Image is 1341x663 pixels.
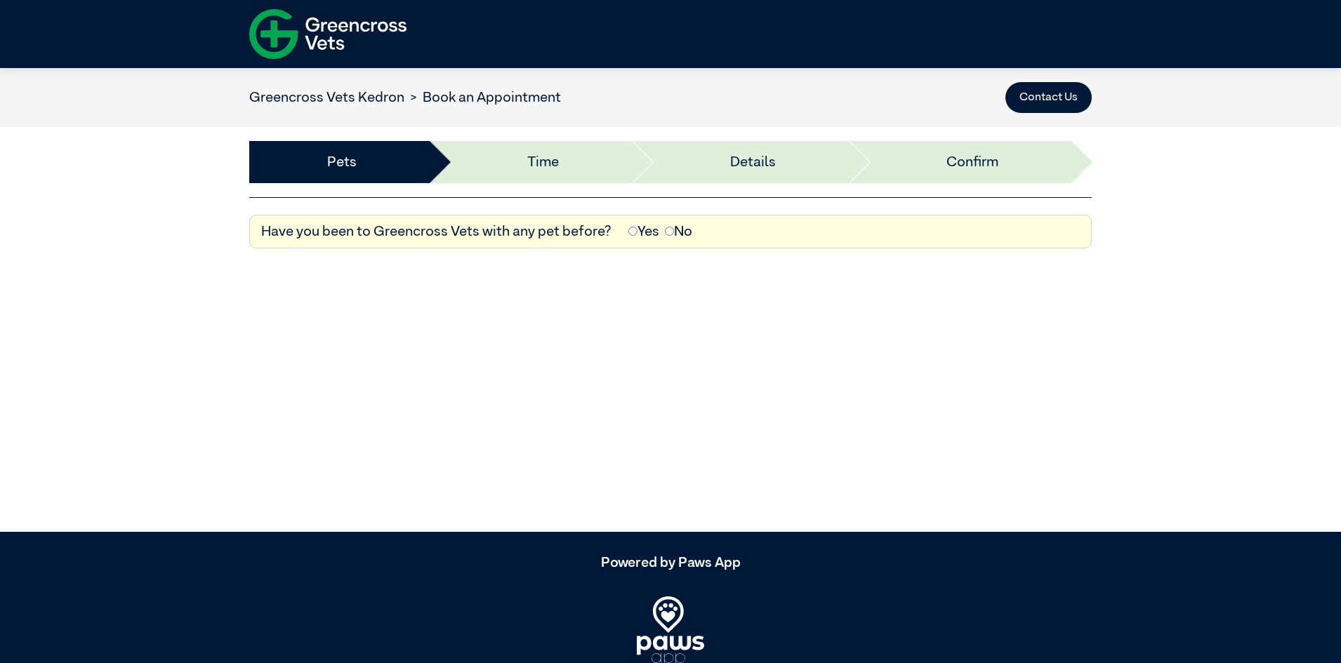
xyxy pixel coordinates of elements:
[628,227,638,236] input: Yes
[665,221,692,242] label: No
[628,221,659,242] label: Yes
[249,87,561,108] nav: breadcrumb
[327,152,357,173] a: Pets
[249,4,407,65] img: f-logo
[404,87,561,108] li: Book an Appointment
[261,221,612,242] label: Have you been to Greencross Vets with any pet before?
[249,554,1092,571] h5: Powered by Paws App
[249,91,404,105] a: Greencross Vets Kedron
[1005,82,1092,113] button: Contact Us
[665,227,674,236] input: No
